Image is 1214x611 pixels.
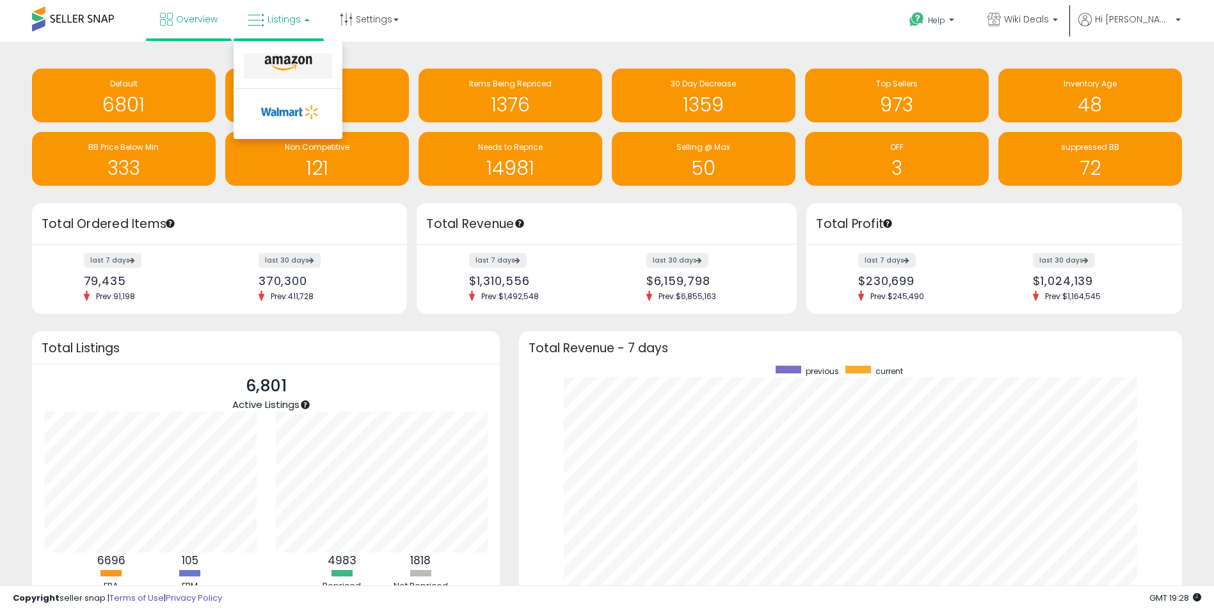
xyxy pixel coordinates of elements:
label: last 7 days [84,253,141,268]
b: 1818 [410,553,431,568]
strong: Copyright [13,592,60,604]
div: $230,699 [858,274,985,288]
span: Hi [PERSON_NAME] [1095,13,1172,26]
h1: 1376 [425,94,596,115]
span: Selling @ Max [676,142,730,152]
div: $6,159,798 [646,274,775,288]
span: suppressed BB [1061,142,1119,152]
a: suppressed BB 72 [998,132,1182,186]
h3: Total Listings [42,343,490,353]
span: 30 Day Decrease [671,78,736,89]
h1: 3 [811,158,982,179]
div: seller snap | | [13,592,222,605]
h1: 121 [232,158,403,179]
h1: 48 [1005,94,1176,115]
a: Privacy Policy [166,592,222,604]
p: 6,801 [232,374,300,398]
span: OFF [890,142,904,152]
span: current [875,366,903,377]
a: Help [899,2,967,42]
label: last 30 days [259,253,321,268]
h1: 1359 [618,94,789,115]
span: Prev: $6,855,163 [652,291,723,302]
div: FBA [73,580,150,592]
b: 105 [182,553,198,568]
a: Needs to Reprice 14981 [419,132,602,186]
label: last 7 days [858,253,916,268]
a: Terms of Use [109,592,164,604]
span: previous [806,366,839,377]
label: last 30 days [646,253,708,268]
div: Tooltip anchor [164,218,176,229]
b: 6696 [97,553,125,568]
div: 79,435 [84,274,211,288]
span: Prev: $245,490 [864,291,930,302]
h3: Total Revenue - 7 days [529,343,1172,353]
span: 2025-08-12 19:28 GMT [1149,592,1201,604]
span: Non Competitive [285,142,349,152]
span: BB Price Below Min [88,142,159,152]
b: 4983 [328,553,356,568]
a: Inventory Age 48 [998,69,1182,122]
div: Not Repriced [382,580,459,592]
div: Repriced [303,580,380,592]
div: Tooltip anchor [882,218,893,229]
h1: 72 [1005,158,1176,179]
span: Prev: $1,492,548 [475,291,545,302]
h3: Total Revenue [426,215,787,233]
div: FBM [152,580,228,592]
span: Inventory Age [1064,78,1117,89]
span: Items Being Repriced [469,78,552,89]
h1: 333 [38,158,209,179]
a: Items Being Repriced 1376 [419,69,602,122]
span: Prev: 91,198 [90,291,141,302]
a: BB Price Below Min 333 [32,132,216,186]
span: Prev: $1,164,545 [1039,291,1107,302]
h1: 14981 [425,158,596,179]
div: Tooltip anchor [514,218,525,229]
div: $1,024,139 [1033,274,1160,288]
span: Needs to Reprice [478,142,543,152]
span: Top Sellers [876,78,918,89]
label: last 30 days [1033,253,1095,268]
span: Help [928,15,945,26]
a: BB Drop in 7d 282 [225,69,409,122]
span: Wiki Deals [1004,13,1049,26]
span: Default [110,78,138,89]
h1: 50 [618,158,789,179]
a: Default 6801 [32,69,216,122]
span: Active Listings [232,398,300,411]
span: Overview [176,13,218,26]
a: Selling @ Max 50 [612,132,795,186]
h3: Total Profit [816,215,1172,233]
i: Get Help [909,12,925,28]
span: Prev: 411,728 [264,291,320,302]
div: $1,310,556 [469,274,598,288]
h3: Total Ordered Items [42,215,397,233]
a: Hi [PERSON_NAME] [1078,13,1181,42]
label: last 7 days [469,253,527,268]
span: Listings [268,13,301,26]
h1: 282 [232,94,403,115]
a: OFF 3 [805,132,989,186]
div: Tooltip anchor [300,399,311,411]
a: Top Sellers 973 [805,69,989,122]
a: 30 Day Decrease 1359 [612,69,795,122]
div: 370,300 [259,274,385,288]
h1: 973 [811,94,982,115]
a: Non Competitive 121 [225,132,409,186]
h1: 6801 [38,94,209,115]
